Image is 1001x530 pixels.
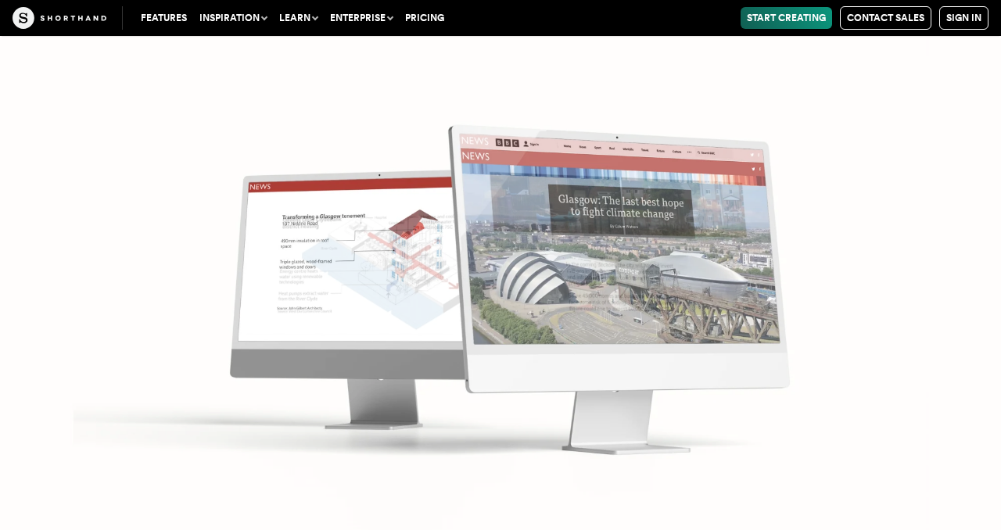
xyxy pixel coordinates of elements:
[324,7,399,29] button: Enterprise
[135,7,193,29] a: Features
[273,7,324,29] button: Learn
[939,6,988,30] a: Sign in
[840,6,931,30] a: Contact Sales
[741,7,832,29] a: Start Creating
[13,7,106,29] img: The Craft
[193,7,273,29] button: Inspiration
[399,7,450,29] a: Pricing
